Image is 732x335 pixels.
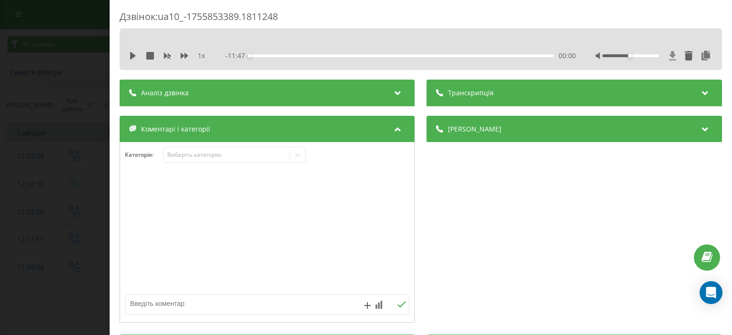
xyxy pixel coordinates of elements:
[700,281,722,304] div: Open Intercom Messenger
[167,151,286,159] div: Виберіть категорію
[248,54,252,58] div: Accessibility label
[120,10,722,29] div: Дзвінок : ua10_-1755853389.1811248
[448,88,494,98] span: Транскрипція
[226,51,250,61] span: - 11:47
[141,124,210,134] span: Коментарі і категорії
[448,124,502,134] span: [PERSON_NAME]
[141,88,189,98] span: Аналіз дзвінка
[125,152,163,158] h4: Категорія :
[198,51,205,61] span: 1 x
[628,54,632,58] div: Accessibility label
[559,51,576,61] span: 00:00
